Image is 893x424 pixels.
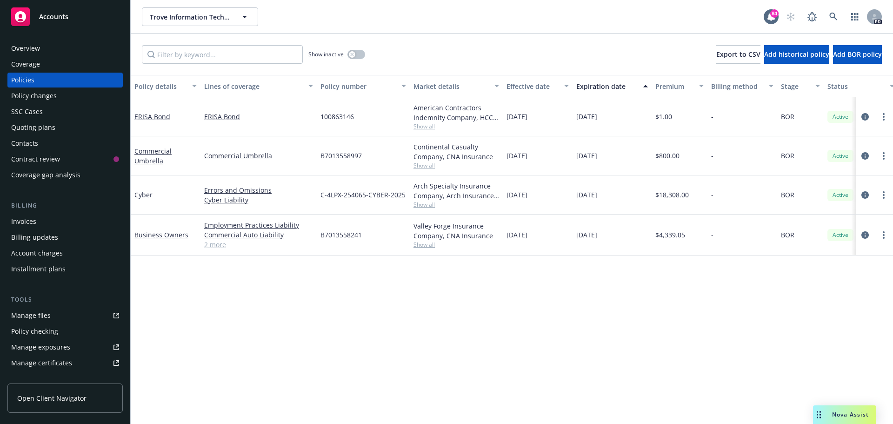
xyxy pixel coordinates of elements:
[11,308,51,323] div: Manage files
[576,190,597,200] span: [DATE]
[777,75,824,97] button: Stage
[7,262,123,276] a: Installment plans
[413,241,499,249] span: Show all
[200,75,317,97] button: Lines of coverage
[11,371,55,386] div: Manage BORs
[781,81,810,91] div: Stage
[204,220,313,230] a: Employment Practices Liability
[142,7,258,26] button: Trove Information Technologies, Inc.
[11,152,60,167] div: Contract review
[576,112,597,121] span: [DATE]
[770,9,779,18] div: 84
[7,230,123,245] a: Billing updates
[11,262,66,276] div: Installment plans
[413,103,499,122] div: American Contractors Indemnity Company, HCC Surety
[716,45,760,64] button: Export to CSV
[11,230,58,245] div: Billing updates
[506,151,527,161] span: [DATE]
[711,112,713,121] span: -
[320,151,362,161] span: B7013558997
[413,81,489,91] div: Market details
[7,136,123,151] a: Contacts
[11,57,40,72] div: Coverage
[655,230,685,240] span: $4,339.05
[506,81,559,91] div: Effective date
[7,41,123,56] a: Overview
[320,230,362,240] span: B7013558241
[11,73,34,87] div: Policies
[134,147,172,165] a: Commercial Umbrella
[7,324,123,339] a: Policy checking
[320,190,406,200] span: C-4LPX-254065-CYBER-2025
[846,7,864,26] a: Switch app
[860,189,871,201] a: circleInformation
[7,295,123,304] div: Tools
[824,7,843,26] a: Search
[204,81,303,91] div: Lines of coverage
[655,112,672,121] span: $1.00
[131,75,200,97] button: Policy details
[7,88,123,103] a: Policy changes
[413,221,499,241] div: Valley Forge Insurance Company, CNA Insurance
[711,81,763,91] div: Billing method
[7,201,123,210] div: Billing
[878,189,889,201] a: more
[831,231,850,239] span: Active
[413,122,499,130] span: Show all
[134,81,187,91] div: Policy details
[413,201,499,209] span: Show all
[11,324,58,339] div: Policy checking
[803,7,821,26] a: Report a Bug
[413,162,499,169] span: Show all
[860,111,871,122] a: circleInformation
[11,88,57,103] div: Policy changes
[7,57,123,72] a: Coverage
[707,75,777,97] button: Billing method
[764,50,829,59] span: Add historical policy
[11,356,72,370] div: Manage certificates
[413,181,499,201] div: Arch Specialty Insurance Company, Arch Insurance Company, Coalition Insurance Solutions (MGA)
[860,229,871,241] a: circleInformation
[781,230,794,240] span: BOR
[320,112,354,121] span: 100863146
[576,151,597,161] span: [DATE]
[711,151,713,161] span: -
[134,190,153,199] a: Cyber
[7,340,123,355] span: Manage exposures
[716,50,760,59] span: Export to CSV
[813,405,876,424] button: Nova Assist
[827,81,884,91] div: Status
[764,45,829,64] button: Add historical policy
[878,229,889,241] a: more
[711,190,713,200] span: -
[878,150,889,162] a: more
[833,50,882,59] span: Add BOR policy
[7,152,123,167] a: Contract review
[39,13,68,20] span: Accounts
[813,405,825,424] div: Drag to move
[142,45,303,64] input: Filter by keyword...
[7,4,123,30] a: Accounts
[655,81,693,91] div: Premium
[204,185,313,195] a: Errors and Omissions
[320,81,396,91] div: Policy number
[11,214,36,229] div: Invoices
[204,240,313,249] a: 2 more
[11,136,38,151] div: Contacts
[204,112,313,121] a: ERISA Bond
[7,168,123,182] a: Coverage gap analysis
[860,150,871,162] a: circleInformation
[655,151,680,161] span: $800.00
[134,230,188,239] a: Business Owners
[781,112,794,121] span: BOR
[711,230,713,240] span: -
[11,168,80,182] div: Coverage gap analysis
[7,308,123,323] a: Manage files
[506,190,527,200] span: [DATE]
[413,142,499,162] div: Continental Casualty Company, CNA Insurance
[204,195,313,205] a: Cyber Liability
[308,50,344,58] span: Show inactive
[11,340,70,355] div: Manage exposures
[204,151,313,161] a: Commercial Umbrella
[7,246,123,261] a: Account charges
